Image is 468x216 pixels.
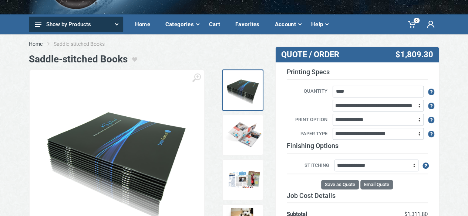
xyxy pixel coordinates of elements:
[281,116,331,124] label: Print Option
[130,17,160,32] div: Home
[130,14,160,34] a: Home
[54,40,116,48] li: Saddle-stitched Books
[230,14,270,34] a: Favorites
[403,14,422,34] a: 0
[287,192,428,200] h3: Job Cost Details
[29,17,123,32] button: Show by Products
[29,40,43,48] a: Home
[270,17,306,32] div: Account
[281,88,331,96] label: Quantity
[29,54,128,65] h1: Saddle-stitched Books
[160,17,204,32] div: Categories
[287,162,333,170] label: Stitching
[222,159,263,200] a: Samples
[224,72,261,109] img: Saddlestich Book
[306,17,333,32] div: Help
[224,161,261,198] img: Samples
[204,14,230,34] a: Cart
[287,142,428,154] h3: Finishing Options
[414,18,420,23] span: 0
[281,130,331,138] label: Paper Type
[29,40,440,48] nav: breadcrumb
[222,114,263,156] a: Open Spreads
[224,117,261,154] img: Open Spreads
[360,180,393,189] button: Email Quote
[321,180,359,189] button: Save as Quote
[230,17,270,32] div: Favorites
[281,50,379,59] h3: QUOTE / ORDER
[204,17,230,32] div: Cart
[222,69,263,111] a: Saddlestich Book
[287,68,428,80] h3: Printing Specs
[395,50,433,59] span: $1,809.30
